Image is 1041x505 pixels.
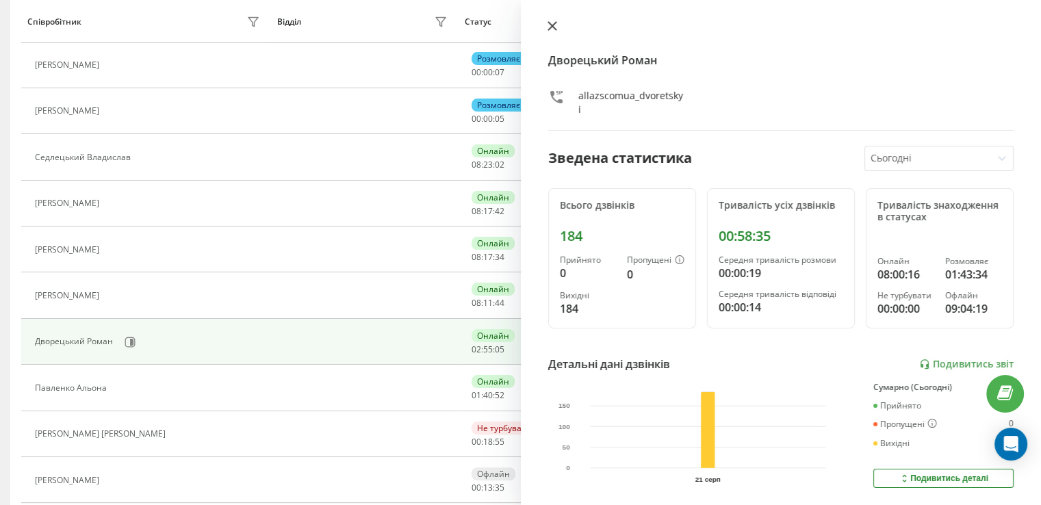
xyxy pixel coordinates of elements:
span: 08 [472,159,481,170]
text: 50 [562,443,570,451]
div: Онлайн [472,144,515,157]
span: 00 [472,436,481,448]
div: Сумарно (Сьогодні) [873,383,1014,392]
div: Дворецький Роман [35,337,116,346]
div: Середня тривалість відповіді [719,289,843,299]
div: Розмовляє [472,99,526,112]
div: Тривалість знаходження в статусах [877,200,1002,223]
div: Не турбувати [472,422,537,435]
div: Офлайн [472,467,515,480]
div: Пропущені [627,255,684,266]
div: Розмовляє [945,257,1002,266]
div: 184 [560,300,616,317]
div: Пропущені [873,419,937,430]
div: Всього дзвінків [560,200,684,211]
div: Open Intercom Messenger [994,428,1027,461]
div: 08:00:16 [877,266,934,283]
div: : : [472,298,504,308]
div: Прийнято [873,401,921,411]
div: Зведена статистика [548,148,692,168]
span: 42 [495,205,504,217]
div: : : [472,207,504,216]
div: [PERSON_NAME] [35,198,103,208]
span: 13 [483,482,493,493]
span: 44 [495,297,504,309]
span: 00 [472,482,481,493]
div: 0 [560,265,616,281]
span: 35 [495,482,504,493]
span: 08 [472,297,481,309]
div: Подивитись деталі [899,473,988,484]
div: 00:00:14 [719,299,843,315]
span: 18 [483,436,493,448]
div: Павленко Альона [35,383,110,393]
button: Подивитись деталі [873,469,1014,488]
div: Седлецький Владислав [35,153,134,162]
div: Прийнято [560,255,616,265]
text: 150 [558,402,570,410]
span: 17 [483,251,493,263]
div: : : [472,160,504,170]
div: : : [472,437,504,447]
div: : : [472,68,504,77]
text: 0 [566,465,570,472]
div: Вихідні [873,439,910,448]
div: 00:00:19 [719,265,843,281]
span: 34 [495,251,504,263]
div: [PERSON_NAME] [35,60,103,70]
span: 55 [483,344,493,355]
div: Детальні дані дзвінків [548,356,670,372]
div: : : [472,483,504,493]
div: 09:04:19 [945,300,1002,317]
span: 08 [472,251,481,263]
div: [PERSON_NAME] [35,476,103,485]
div: : : [472,345,504,354]
div: 00:00:00 [877,300,934,317]
div: 00:58:35 [719,228,843,244]
span: 11 [483,297,493,309]
span: 52 [495,389,504,401]
div: Онлайн [472,283,515,296]
span: 00 [483,66,493,78]
div: Онлайн [472,191,515,204]
span: 40 [483,389,493,401]
text: 100 [558,423,570,430]
div: [PERSON_NAME] [35,106,103,116]
div: 0 [1009,419,1014,430]
div: Не турбувати [877,291,934,300]
text: 21 серп [695,476,721,483]
div: Розмовляє [472,52,526,65]
h4: Дворецький Роман [548,52,1014,68]
span: 00 [483,113,493,125]
span: 00 [472,66,481,78]
div: : : [472,252,504,262]
div: Онлайн [472,237,515,250]
span: 01 [472,389,481,401]
div: [PERSON_NAME] [35,245,103,255]
span: 02 [495,159,504,170]
div: Онлайн [877,257,934,266]
div: Відділ [277,17,301,27]
div: Статус [465,17,491,27]
span: 05 [495,113,504,125]
span: 05 [495,344,504,355]
div: Онлайн [472,329,515,342]
span: 00 [472,113,481,125]
span: 55 [495,436,504,448]
span: 07 [495,66,504,78]
div: Онлайн [472,375,515,388]
div: 0 [627,266,684,283]
a: Подивитись звіт [919,359,1014,370]
span: 08 [472,205,481,217]
div: Середня тривалість розмови [719,255,843,265]
div: : : [472,391,504,400]
span: 23 [483,159,493,170]
div: 01:43:34 [945,266,1002,283]
div: Тривалість усіх дзвінків [719,200,843,211]
div: 184 [560,228,684,244]
div: [PERSON_NAME] [PERSON_NAME] [35,429,169,439]
div: allazscomua_dvoretskyi [578,89,685,116]
span: 02 [472,344,481,355]
div: Співробітник [27,17,81,27]
div: Вихідні [560,291,616,300]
